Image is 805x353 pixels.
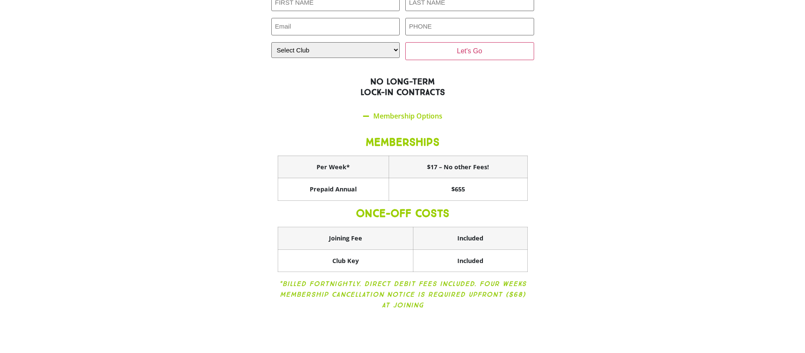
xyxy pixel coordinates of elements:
[278,249,413,272] th: Club Key
[278,178,389,201] th: Prepaid Annual
[215,76,590,98] h2: NO LONG-TERM LOCK-IN CONTRACTS
[279,280,526,309] i: *Billed Fortnightly. Direct Debit fees included. Four weeks membership cancellation notice is req...
[413,227,527,250] th: Included
[373,111,442,121] a: Membership Options
[278,156,389,178] th: Per Week*
[389,178,527,201] th: $655
[271,126,534,323] div: Membership Options
[271,106,534,126] div: Membership Options
[278,136,528,149] h3: MEMBERSHIPS
[405,18,534,35] input: PHONE
[389,156,527,178] th: $17 – No other Fees!
[278,227,413,250] th: Joining Fee
[278,207,528,220] h3: ONCE-OFF COSTS
[405,42,534,60] input: Let's Go
[413,249,527,272] th: Included
[271,18,400,35] input: Email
